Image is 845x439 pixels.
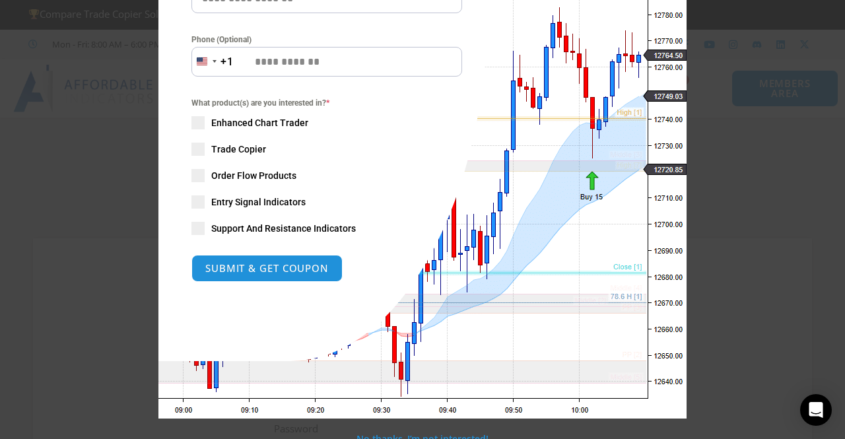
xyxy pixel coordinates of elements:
span: Trade Copier [211,143,266,156]
div: Open Intercom Messenger [800,394,832,426]
button: Selected country [191,47,234,77]
span: Order Flow Products [211,169,296,182]
div: +1 [220,53,234,71]
label: Support And Resistance Indicators [191,222,462,235]
label: Trade Copier [191,143,462,156]
label: Phone (Optional) [191,33,462,46]
span: What product(s) are you interested in? [191,96,462,110]
span: Enhanced Chart Trader [211,116,308,129]
span: Entry Signal Indicators [211,195,306,209]
span: Support And Resistance Indicators [211,222,356,235]
label: Order Flow Products [191,169,462,182]
button: SUBMIT & GET COUPON [191,255,343,282]
label: Entry Signal Indicators [191,195,462,209]
label: Enhanced Chart Trader [191,116,462,129]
